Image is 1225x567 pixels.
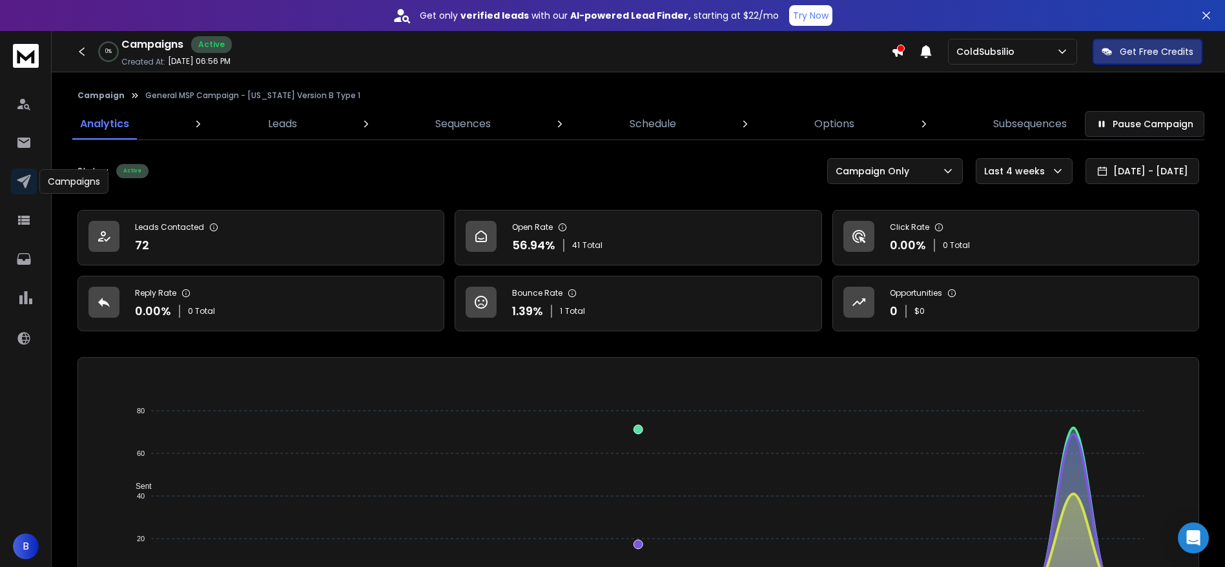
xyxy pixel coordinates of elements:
[993,116,1067,132] p: Subsequences
[793,9,829,22] p: Try Now
[191,36,232,53] div: Active
[560,306,562,316] span: 1
[427,108,499,139] a: Sequences
[13,533,39,559] button: B
[512,236,555,254] p: 56.94 %
[435,116,491,132] p: Sequences
[832,210,1199,265] a: Click Rate0.00%0 Total
[137,407,145,415] tspan: 80
[814,116,854,132] p: Options
[135,288,176,298] p: Reply Rate
[512,222,553,232] p: Open Rate
[630,116,676,132] p: Schedule
[789,5,832,26] button: Try Now
[168,56,231,67] p: [DATE] 06:56 PM
[455,276,821,331] a: Bounce Rate1.39%1Total
[39,169,108,194] div: Campaigns
[145,90,360,101] p: General MSP Campaign - [US_STATE] Version B Type 1
[984,165,1050,178] p: Last 4 weeks
[77,165,108,178] p: Status:
[188,306,215,316] p: 0 Total
[565,306,585,316] span: Total
[807,108,862,139] a: Options
[126,482,152,491] span: Sent
[512,302,543,320] p: 1.39 %
[137,449,145,457] tspan: 60
[622,108,684,139] a: Schedule
[956,45,1020,58] p: ColdSubsilio
[985,108,1075,139] a: Subsequences
[914,306,925,316] p: $ 0
[836,165,914,178] p: Campaign Only
[460,9,529,22] strong: verified leads
[105,48,112,56] p: 0 %
[135,302,171,320] p: 0.00 %
[512,288,562,298] p: Bounce Rate
[121,37,183,52] h1: Campaigns
[572,240,580,251] span: 41
[890,288,942,298] p: Opportunities
[260,108,305,139] a: Leads
[1120,45,1193,58] p: Get Free Credits
[943,240,970,251] p: 0 Total
[582,240,602,251] span: Total
[1178,522,1209,553] div: Open Intercom Messenger
[1085,111,1204,137] button: Pause Campaign
[137,535,145,542] tspan: 20
[890,222,929,232] p: Click Rate
[420,9,779,22] p: Get only with our starting at $22/mo
[77,90,125,101] button: Campaign
[77,210,444,265] a: Leads Contacted72
[80,116,129,132] p: Analytics
[455,210,821,265] a: Open Rate56.94%41Total
[137,492,145,500] tspan: 40
[570,9,691,22] strong: AI-powered Lead Finder,
[135,222,204,232] p: Leads Contacted
[890,302,898,320] p: 0
[1086,158,1199,184] button: [DATE] - [DATE]
[116,164,149,178] div: Active
[832,276,1199,331] a: Opportunities0$0
[890,236,926,254] p: 0.00 %
[268,116,297,132] p: Leads
[135,236,149,254] p: 72
[1093,39,1202,65] button: Get Free Credits
[121,57,165,67] p: Created At:
[77,276,444,331] a: Reply Rate0.00%0 Total
[13,44,39,68] img: logo
[72,108,137,139] a: Analytics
